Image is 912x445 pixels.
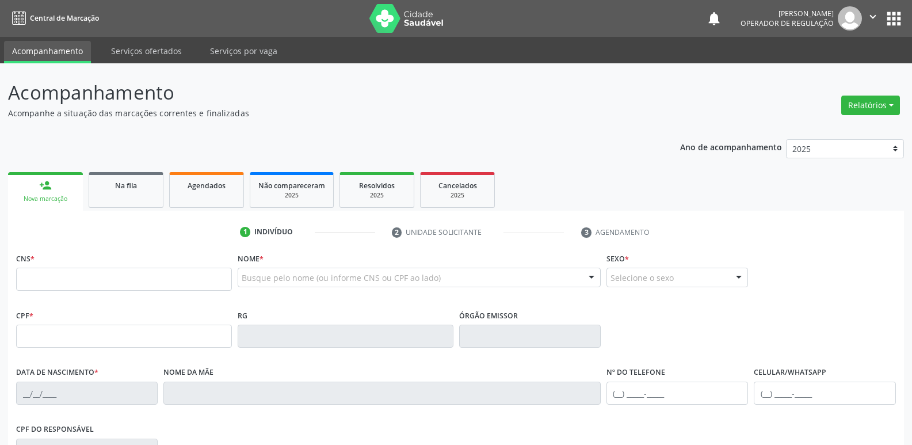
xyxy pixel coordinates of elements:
input: __/__/____ [16,382,158,405]
input: (__) _____-_____ [754,382,895,405]
div: Nova marcação [16,195,75,203]
p: Ano de acompanhamento [680,139,782,154]
label: Data de nascimento [16,364,98,382]
div: [PERSON_NAME] [741,9,834,18]
label: CNS [16,250,35,268]
label: Celular/WhatsApp [754,364,826,382]
span: Central de Marcação [30,13,99,23]
div: 2025 [258,191,325,200]
a: Central de Marcação [8,9,99,28]
p: Acompanhamento [8,78,635,107]
label: RG [238,307,247,325]
span: Resolvidos [359,181,395,191]
span: Na fila [115,181,137,191]
div: Indivíduo [254,227,293,237]
div: 2025 [348,191,406,200]
label: Nome [238,250,264,268]
div: 1 [240,227,250,237]
img: img [838,6,862,31]
input: (__) _____-_____ [606,382,748,405]
a: Serviços por vaga [202,41,285,61]
button:  [862,6,884,31]
span: Busque pelo nome (ou informe CNS ou CPF ao lado) [242,272,441,284]
span: Selecione o sexo [610,272,674,284]
label: CPF do responsável [16,421,94,439]
label: Sexo [606,250,629,268]
p: Acompanhe a situação das marcações correntes e finalizadas [8,107,635,119]
label: Nº do Telefone [606,364,665,382]
div: 2025 [429,191,486,200]
a: Acompanhamento [4,41,91,63]
i:  [867,10,879,23]
a: Serviços ofertados [103,41,190,61]
span: Cancelados [438,181,477,191]
label: Nome da mãe [163,364,213,382]
label: CPF [16,307,33,325]
label: Órgão emissor [459,307,518,325]
button: Relatórios [841,96,900,115]
span: Não compareceram [258,181,325,191]
button: apps [884,9,904,29]
div: person_add [39,179,52,192]
span: Agendados [188,181,226,191]
span: Operador de regulação [741,18,834,28]
button: notifications [706,10,722,26]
